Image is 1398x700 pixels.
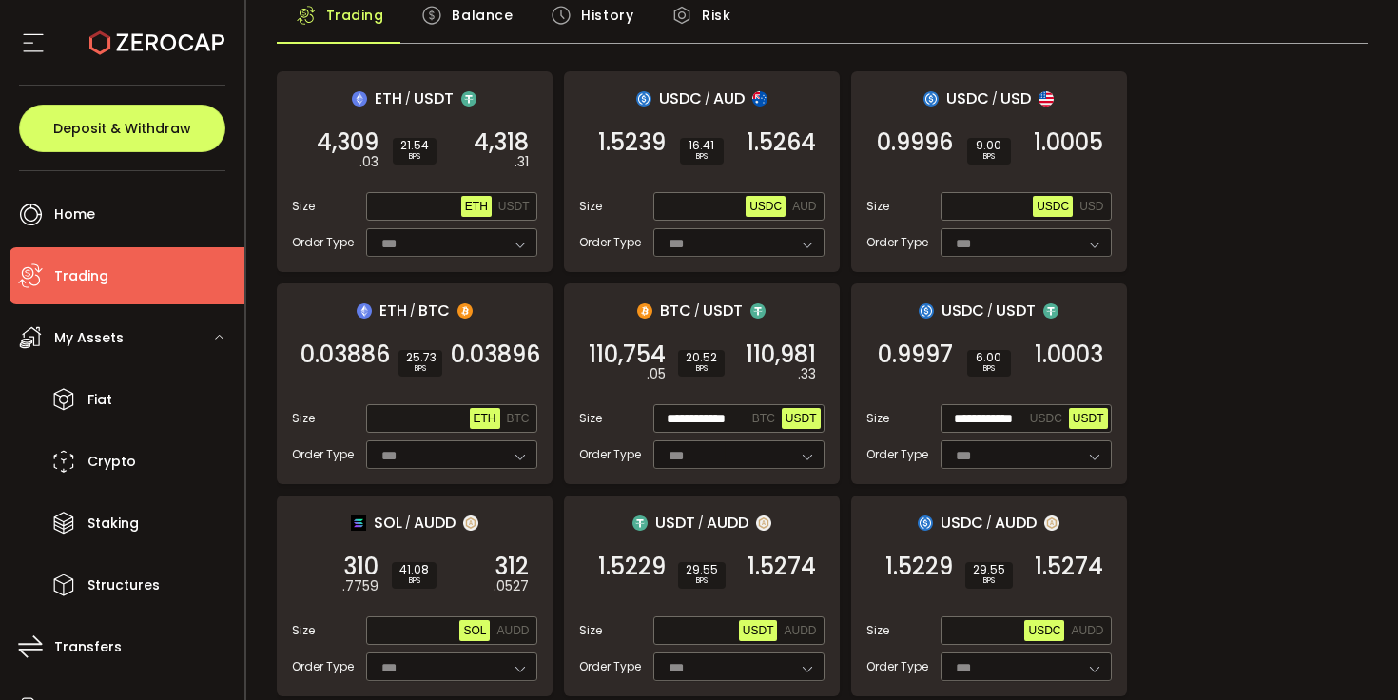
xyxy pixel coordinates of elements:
[1044,515,1059,531] img: zuPXiwguUFiBOIQyqLOiXsnnNitlx7q4LCwEbLHADjIpTka+Lip0HH8D0VTrd02z+wEAAAAASUVORK5CYII=
[87,448,136,476] span: Crypto
[698,515,704,532] em: /
[352,91,367,107] img: eth_portfolio.svg
[798,364,816,384] em: .33
[598,557,666,576] span: 1.5229
[579,658,641,675] span: Order Type
[688,140,716,151] span: 16.41
[292,198,315,215] span: Size
[1303,609,1398,700] iframe: Chat Widget
[647,364,666,384] em: .05
[1037,200,1069,213] span: USDC
[457,303,473,319] img: btc_portfolio.svg
[1030,412,1062,425] span: USDC
[752,91,767,107] img: aud_portfolio.svg
[705,90,710,107] em: /
[975,151,1003,163] i: BPS
[1028,624,1060,637] span: USDC
[748,557,816,576] span: 1.5274
[351,515,366,531] img: sol_portfolio.png
[414,87,454,110] span: USDT
[636,91,651,107] img: usdc_portfolio.svg
[1071,624,1103,637] span: AUDD
[496,624,529,637] span: AUDD
[1069,408,1108,429] button: USDT
[579,446,641,463] span: Order Type
[713,87,745,110] span: AUD
[747,133,816,152] span: 1.5264
[418,299,450,322] span: BTC
[400,151,429,163] i: BPS
[495,557,529,576] span: 312
[292,622,315,639] span: Size
[975,363,1003,375] i: BPS
[919,303,934,319] img: usdc_portfolio.svg
[1000,87,1031,110] span: USD
[660,299,691,322] span: BTC
[866,622,889,639] span: Size
[405,515,411,532] em: /
[503,408,534,429] button: BTC
[54,633,122,661] span: Transfers
[53,122,191,135] span: Deposit & Withdraw
[739,620,778,641] button: USDT
[752,412,775,425] span: BTC
[474,133,529,152] span: 4,318
[878,345,953,364] span: 0.9997
[589,345,666,364] span: 110,754
[374,511,402,535] span: SOL
[743,624,774,637] span: USDT
[410,302,416,320] em: /
[746,196,786,217] button: USDC
[87,386,112,414] span: Fiat
[493,620,533,641] button: AUDD
[515,152,529,172] em: .31
[973,575,1005,587] i: BPS
[474,412,496,425] span: ETH
[659,87,702,110] span: USDC
[494,576,529,596] em: .0527
[995,511,1037,535] span: AUDD
[498,200,530,213] span: USDT
[292,658,354,675] span: Order Type
[786,412,817,425] span: USDT
[637,303,652,319] img: btc_portfolio.svg
[375,87,402,110] span: ETH
[465,200,488,213] span: ETH
[54,201,95,228] span: Home
[1024,620,1064,641] button: USDC
[87,572,160,599] span: Structures
[632,515,648,531] img: usdt_portfolio.svg
[707,511,748,535] span: AUDD
[987,302,993,320] em: /
[746,345,816,364] span: 110,981
[694,302,700,320] em: /
[54,262,108,290] span: Trading
[866,410,889,427] span: Size
[495,196,534,217] button: USDT
[866,446,928,463] span: Order Type
[749,200,782,213] span: USDC
[292,446,354,463] span: Order Type
[343,557,379,576] span: 310
[756,515,771,531] img: zuPXiwguUFiBOIQyqLOiXsnnNitlx7q4LCwEbLHADjIpTka+Lip0HH8D0VTrd02z+wEAAAAASUVORK5CYII=
[792,200,816,213] span: AUD
[579,622,602,639] span: Size
[942,299,984,322] span: USDC
[579,234,641,251] span: Order Type
[459,620,490,641] button: SOL
[87,510,139,537] span: Staking
[461,196,492,217] button: ETH
[866,234,928,251] span: Order Type
[788,196,820,217] button: AUD
[1073,412,1104,425] span: USDT
[686,564,718,575] span: 29.55
[507,412,530,425] span: BTC
[655,511,695,535] span: USDT
[750,303,766,319] img: usdt_portfolio.svg
[686,352,717,363] span: 20.52
[357,303,372,319] img: eth_portfolio.svg
[1079,200,1103,213] span: USD
[866,198,889,215] span: Size
[301,345,390,364] span: 0.03886
[941,511,983,535] span: USDC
